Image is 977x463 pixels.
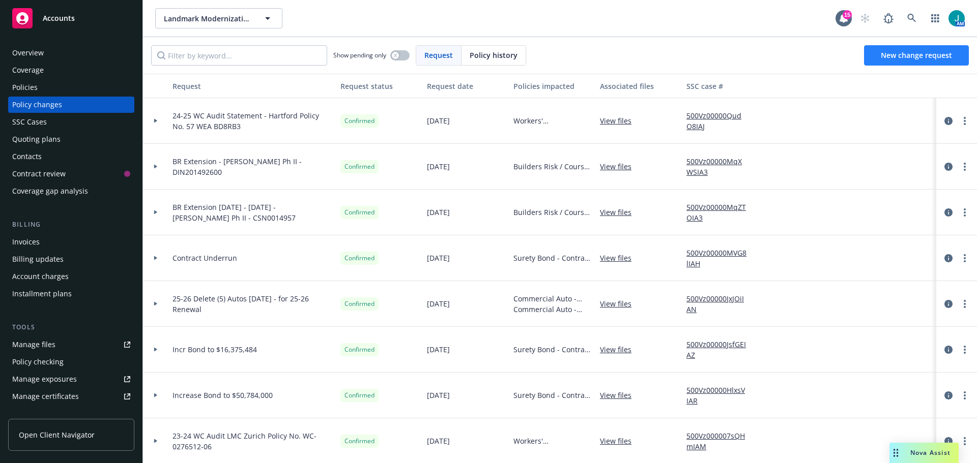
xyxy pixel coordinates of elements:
[959,298,971,310] a: more
[143,235,168,281] div: Toggle Row Expanded
[344,208,375,217] span: Confirmed
[8,79,134,96] a: Policies
[942,161,955,173] a: circleInformation
[427,344,450,355] span: [DATE]
[12,166,66,182] div: Contract review
[143,373,168,418] div: Toggle Row Expanded
[910,448,951,457] span: Nova Assist
[942,344,955,356] a: circleInformation
[12,183,88,199] div: Coverage gap analysis
[12,234,40,250] div: Invoices
[344,299,375,308] span: Confirmed
[902,8,922,28] a: Search
[8,148,134,165] a: Contacts
[155,8,282,28] button: Landmark Modernization Contractors
[427,390,450,400] span: [DATE]
[164,13,252,24] span: Landmark Modernization Contractors
[942,206,955,219] a: circleInformation
[509,74,596,98] button: Policies impacted
[596,74,682,98] button: Associated files
[427,161,450,172] span: [DATE]
[686,339,755,360] a: 500Vz00000JsfGEIAZ
[8,322,134,332] div: Tools
[959,115,971,127] a: more
[686,156,755,177] a: 500Vz00000MqXWSIA3
[513,115,592,126] span: Workers' Compensation - [DATE]-[DATE]
[600,390,640,400] a: View files
[686,430,755,452] a: 500Vz000007sQHmIAM
[600,253,640,263] a: View files
[8,388,134,405] a: Manage certificates
[344,437,375,446] span: Confirmed
[686,202,755,223] a: 500Vz00000MqZTOIA3
[344,116,375,126] span: Confirmed
[959,206,971,219] a: more
[173,293,332,315] span: 25-26 Delete (5) Autos [DATE] - for 25-26 Renewal
[8,166,134,182] a: Contract review
[143,98,168,144] div: Toggle Row Expanded
[12,148,42,165] div: Contacts
[12,114,47,130] div: SSC Cases
[959,252,971,264] a: more
[8,114,134,130] a: SSC Cases
[8,62,134,78] a: Coverage
[12,62,44,78] div: Coverage
[925,8,945,28] a: Switch app
[143,281,168,327] div: Toggle Row Expanded
[333,51,386,59] span: Show pending only
[173,156,332,177] span: BR Extension - [PERSON_NAME] Ph II - DIN201492600
[427,207,450,218] span: [DATE]
[8,406,134,422] a: Manage claims
[513,161,592,172] span: Builders Risk / Course of Construction - BR - [PERSON_NAME] Ph. II One80
[942,298,955,310] a: circleInformation
[881,50,952,60] span: New change request
[513,81,592,91] div: Policies impacted
[889,443,902,463] div: Drag to move
[8,354,134,370] a: Policy checking
[8,45,134,61] a: Overview
[336,74,423,98] button: Request status
[686,81,755,91] div: SSC case #
[173,344,257,355] span: Incr Bond to $16,375,484
[949,10,965,26] img: photo
[344,391,375,400] span: Confirmed
[8,220,134,230] div: Billing
[942,389,955,402] a: circleInformation
[151,45,327,66] input: Filter by keyword...
[600,344,640,355] a: View files
[340,81,419,91] div: Request status
[513,207,592,218] span: Builders Risk / Course of Construction - BR - [PERSON_NAME] Ph. II Highla
[8,251,134,267] a: Billing updates
[143,327,168,373] div: Toggle Row Expanded
[143,144,168,190] div: Toggle Row Expanded
[942,435,955,447] a: circleInformation
[168,74,336,98] button: Request
[513,344,592,355] span: Surety Bond - Contract bond | CJUSD- STEM Building Project
[8,371,134,387] a: Manage exposures
[686,385,755,406] a: 500Vz00000HlxsVIAR
[959,389,971,402] a: more
[8,131,134,147] a: Quoting plans
[600,161,640,172] a: View files
[424,50,453,60] span: Request
[427,436,450,446] span: [DATE]
[344,345,375,354] span: Confirmed
[855,8,875,28] a: Start snowing
[513,436,592,446] span: Workers' Compensation - Work Comp
[8,97,134,113] a: Policy changes
[173,81,332,91] div: Request
[8,336,134,353] a: Manage files
[600,436,640,446] a: View files
[12,79,38,96] div: Policies
[12,336,55,353] div: Manage files
[513,304,592,315] span: Commercial Auto - [DATE]-[DATE]
[427,81,505,91] div: Request date
[344,254,375,263] span: Confirmed
[682,74,759,98] button: SSC case #
[878,8,899,28] a: Report a Bug
[427,298,450,309] span: [DATE]
[959,435,971,447] a: more
[864,45,969,66] a: New change request
[173,253,237,263] span: Contract Underrun
[600,81,678,91] div: Associated files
